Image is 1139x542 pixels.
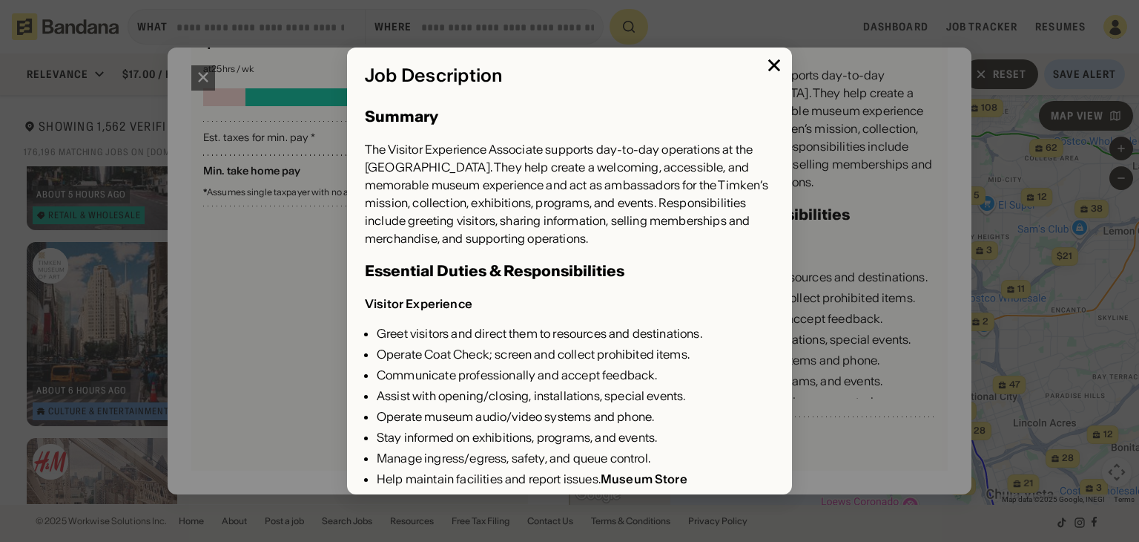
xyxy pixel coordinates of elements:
div: Operate Coat Check; screen and collect prohibited items. [377,345,774,363]
h3: Summary [365,105,438,128]
div: Job Description [365,65,774,87]
div: Handle POS transactions and balance register. [377,491,774,509]
div: Stay informed on exhibitions, programs, and events. [377,428,774,446]
div: Museum Store [601,471,687,486]
div: Operate museum audio/video systems and phone. [377,408,774,425]
div: Help maintain facilities and report issues. [377,470,774,488]
div: The Visitor Experience Associate supports day-to-day operations at the [GEOGRAPHIC_DATA]. They he... [365,140,774,247]
div: Manage ingress/egress, safety, and queue control. [377,449,774,467]
div: Communicate professionally and accept feedback. [377,366,774,384]
div: Assist with opening/closing, installations, special events. [377,387,774,405]
div: Visitor Experience [365,296,472,311]
h3: Essential Duties & Responsibilities [365,259,624,283]
div: Greet visitors and direct them to resources and destinations. [377,324,774,342]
